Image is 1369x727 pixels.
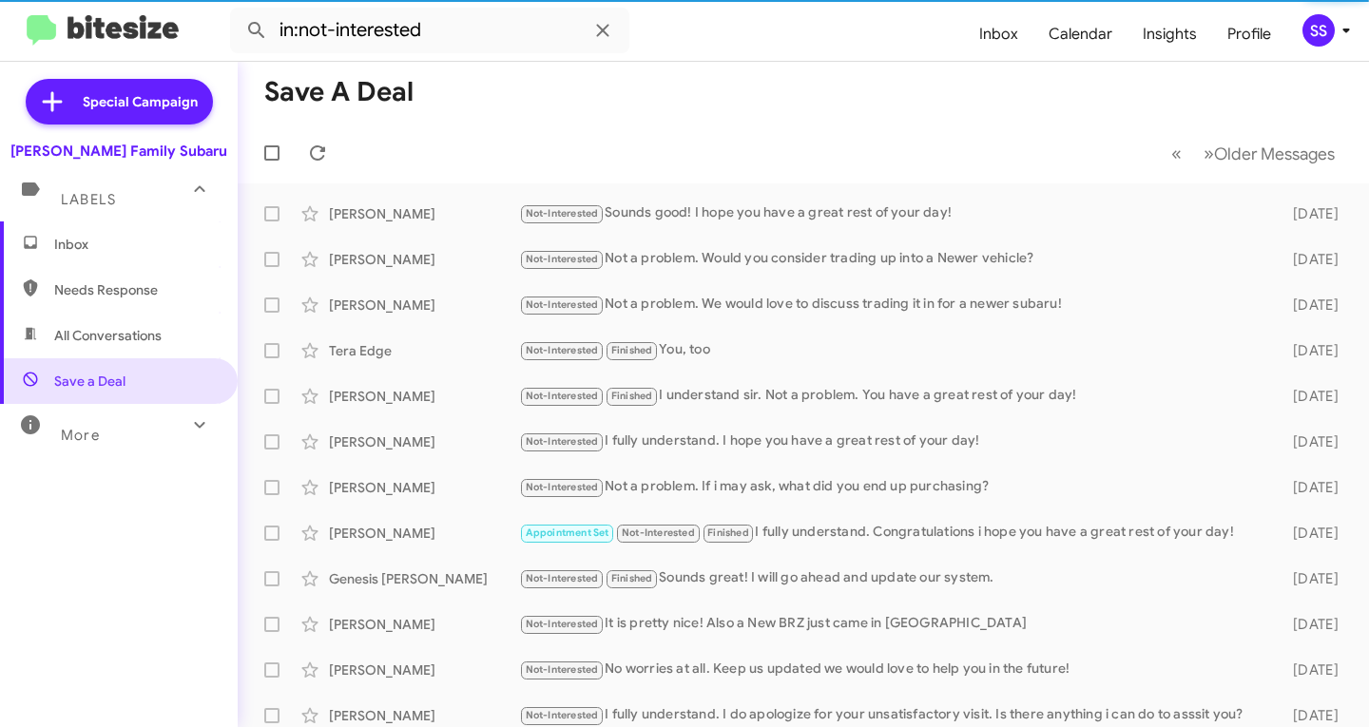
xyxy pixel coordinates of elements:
a: Special Campaign [26,79,213,124]
div: [DATE] [1271,569,1354,588]
a: Calendar [1033,7,1128,62]
div: [PERSON_NAME] [329,478,519,497]
span: Finished [707,526,749,539]
div: You, too [519,339,1271,361]
div: I understand sir. Not a problem. You have a great rest of your day! [519,385,1271,407]
div: [PERSON_NAME] [329,387,519,406]
a: Insights [1128,7,1212,62]
span: Finished [611,390,653,402]
div: Sounds great! I will go ahead and update our system. [519,567,1271,589]
div: It is pretty nice! Also a New BRZ just came in [GEOGRAPHIC_DATA] [519,613,1271,635]
a: Profile [1212,7,1286,62]
div: [DATE] [1271,524,1354,543]
div: [DATE] [1271,296,1354,315]
span: Save a Deal [54,372,125,391]
button: Next [1192,134,1346,173]
div: [PERSON_NAME] [329,250,519,269]
div: No worries at all. Keep us updated we would love to help you in the future! [519,659,1271,680]
span: More [61,427,100,444]
span: Finished [611,572,653,584]
div: [PERSON_NAME] [329,524,519,543]
span: Not-Interested [526,663,599,676]
a: Inbox [964,7,1033,62]
div: Sounds good! I hope you have a great rest of your day! [519,202,1271,224]
h1: Save a Deal [264,77,414,107]
span: Finished [611,344,653,356]
div: [DATE] [1271,706,1354,725]
span: Appointment Set [526,526,609,539]
div: SS [1302,14,1335,47]
div: [DATE] [1271,387,1354,406]
span: Not-Interested [526,572,599,584]
div: Not a problem. We would love to discuss trading it in for a newer subaru! [519,294,1271,316]
span: Not-Interested [526,207,599,220]
div: [DATE] [1271,478,1354,497]
span: Not-Interested [526,344,599,356]
span: Older Messages [1214,143,1335,164]
div: [PERSON_NAME] [329,615,519,634]
span: « [1171,142,1182,165]
span: Not-Interested [526,390,599,402]
span: » [1204,142,1214,165]
div: I fully understand. Congratulations i hope you have a great rest of your day! [519,522,1271,544]
div: [DATE] [1271,341,1354,360]
span: Inbox [54,235,216,254]
div: [DATE] [1271,660,1354,679]
span: Not-Interested [622,526,695,539]
span: Needs Response [54,280,216,299]
nav: Page navigation example [1161,134,1346,173]
input: Search [230,8,629,53]
div: [DATE] [1271,204,1354,223]
div: [DATE] [1271,250,1354,269]
div: [PERSON_NAME] [329,432,519,451]
button: SS [1286,14,1348,47]
div: [PERSON_NAME] Family Subaru [10,142,227,161]
div: [PERSON_NAME] [329,204,519,223]
div: [PERSON_NAME] [329,296,519,315]
span: Not-Interested [526,435,599,448]
span: Special Campaign [83,92,198,111]
span: Not-Interested [526,618,599,630]
div: I fully understand. I hope you have a great rest of your day! [519,430,1271,452]
div: [PERSON_NAME] [329,706,519,725]
div: Not a problem. If i may ask, what did you end up purchasing? [519,476,1271,498]
span: Not-Interested [526,253,599,265]
span: Labels [61,191,116,208]
div: [PERSON_NAME] [329,660,519,679]
span: Not-Interested [526,298,599,311]
div: I fully understand. I do apologize for your unsatisfactory visit. Is there anything i can do to a... [519,704,1271,726]
span: Not-Interested [526,481,599,493]
div: Not a problem. Would you consider trading up into a Newer vehicle? [519,248,1271,270]
span: All Conversations [54,326,162,345]
div: Tera Edge [329,341,519,360]
div: [DATE] [1271,432,1354,451]
button: Previous [1160,134,1193,173]
div: Genesis [PERSON_NAME] [329,569,519,588]
div: [DATE] [1271,615,1354,634]
span: Not-Interested [526,709,599,721]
